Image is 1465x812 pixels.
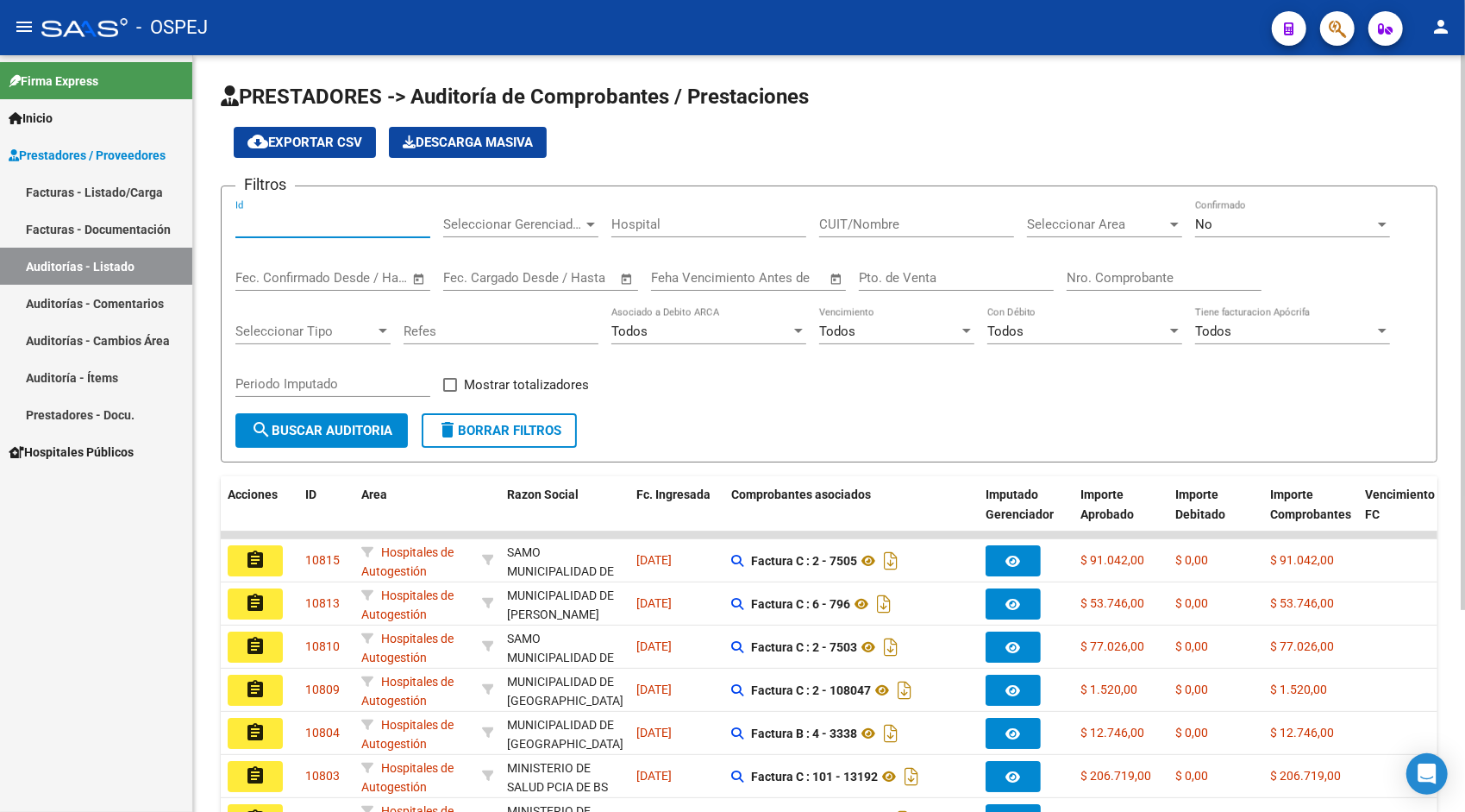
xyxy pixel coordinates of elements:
[321,270,404,286] input: Fecha fin
[245,550,266,570] mat-icon: assignment
[251,423,392,438] span: Buscar Auditoria
[1175,683,1208,696] span: $ 0,00
[235,413,408,448] button: Buscar Auditoria
[1080,683,1137,696] span: $ 1.520,00
[880,547,902,575] i: Descargar documento
[443,217,583,232] span: Seleccionar Gerenciador
[361,761,454,795] span: Hospitales de Autogestión
[9,443,134,462] span: Hospitales Públicos
[751,554,857,568] strong: Factura C : 2 - 7505
[305,769,340,783] span: 10803
[507,543,623,579] div: - 33999001179
[437,419,458,440] mat-icon: delete
[751,640,857,654] strong: Factura C : 2 - 7503
[636,596,672,610] span: [DATE]
[245,722,266,743] mat-icon: assignment
[1358,476,1453,552] datatable-header-cell: Vencimiento FC
[636,488,711,501] span: Fc. Ingresada
[403,135,533,150] span: Descarga Masiva
[1270,683,1327,696] span: $ 1.520,00
[464,375,589,395] span: Mostrar totalizadores
[235,270,305,286] input: Fecha inicio
[900,763,923,790] i: Descargar documento
[305,488,316,501] span: ID
[235,173,295,197] h3: Filtros
[507,672,623,712] div: MUNICIPALIDAD DE [GEOGRAPHIC_DATA]
[507,586,623,626] div: MUNICIPALIDAD DE [PERSON_NAME]
[873,590,895,618] i: Descargar documento
[507,715,623,755] div: MUNICIPALIDAD DE [GEOGRAPHIC_DATA]
[221,85,809,109] span: PRESTADORES -> Auditoría de Comprobantes / Prestaciones
[751,727,857,740] strong: Factura B : 4 - 3338
[880,720,902,747] i: Descargar documento
[443,270,513,286] input: Fecha inicio
[1270,553,1334,567] span: $ 91.042,00
[636,769,672,783] span: [DATE]
[893,677,916,704] i: Descargar documento
[422,413,577,448] button: Borrar Filtros
[1175,596,1208,610] span: $ 0,00
[1080,596,1144,610] span: $ 53.746,00
[507,586,623,622] div: - 30999004454
[636,726,672,740] span: [DATE]
[1168,476,1263,552] datatable-header-cell: Importe Debitado
[1270,596,1334,610] span: $ 53.746,00
[245,679,266,700] mat-icon: assignment
[1074,476,1168,552] datatable-header-cell: Importe Aprobado
[1270,769,1341,783] span: $ 206.719,00
[9,109,53,128] span: Inicio
[1431,16,1451,37] mat-icon: person
[305,726,340,740] span: 10804
[827,269,847,289] button: Open calendar
[1365,488,1435,521] span: Vencimiento FC
[529,270,612,286] input: Fecha fin
[751,597,850,611] strong: Factura C : 6 - 796
[636,639,672,653] span: [DATE]
[354,476,475,552] datatable-header-cell: Area
[1080,488,1134,521] span: Importe Aprobado
[245,636,266,657] mat-icon: assignment
[1406,753,1448,795] div: Open Intercom Messenger
[389,127,547,158] button: Descarga Masiva
[247,135,362,150] span: Exportar CSV
[507,672,623,708] div: - 30999262542
[1080,553,1144,567] span: $ 91.042,00
[500,476,629,552] datatable-header-cell: Razon Social
[1270,488,1351,521] span: Importe Comprobantes
[361,545,454,579] span: Hospitales de Autogestión
[9,72,98,91] span: Firma Express
[629,476,724,552] datatable-header-cell: Fc. Ingresada
[636,683,672,696] span: [DATE]
[1195,324,1231,339] span: Todos
[507,758,623,795] div: - 30626983398
[507,715,623,752] div: - 30999012333
[1175,553,1208,567] span: $ 0,00
[819,324,855,339] span: Todos
[361,589,454,622] span: Hospitales de Autogestión
[389,127,547,158] app-download-masive: Descarga masiva de comprobantes (adjuntos)
[14,16,34,37] mat-icon: menu
[1080,769,1151,783] span: $ 206.719,00
[410,269,429,289] button: Open calendar
[228,488,278,501] span: Acciones
[1175,726,1208,740] span: $ 0,00
[305,683,340,696] span: 10809
[361,718,454,752] span: Hospitales de Autogestión
[880,633,902,661] i: Descargar documento
[979,476,1074,552] datatable-header-cell: Imputado Gerenciador
[251,419,272,440] mat-icon: search
[1175,639,1208,653] span: $ 0,00
[245,765,266,786] mat-icon: assignment
[751,770,878,784] strong: Factura C : 101 - 13192
[611,324,648,339] span: Todos
[361,488,387,501] span: Area
[1175,769,1208,783] span: $ 0,00
[731,488,871,501] span: Comprobantes asociados
[1270,639,1334,653] span: $ 77.026,00
[507,543,623,601] div: SAMO MUNICIPALIDAD DE MORENO
[724,476,979,552] datatable-header-cell: Comprobantes asociados
[235,324,375,339] span: Seleccionar Tipo
[617,269,637,289] button: Open calendar
[247,131,268,152] mat-icon: cloud_download
[751,683,871,697] strong: Factura C : 2 - 108047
